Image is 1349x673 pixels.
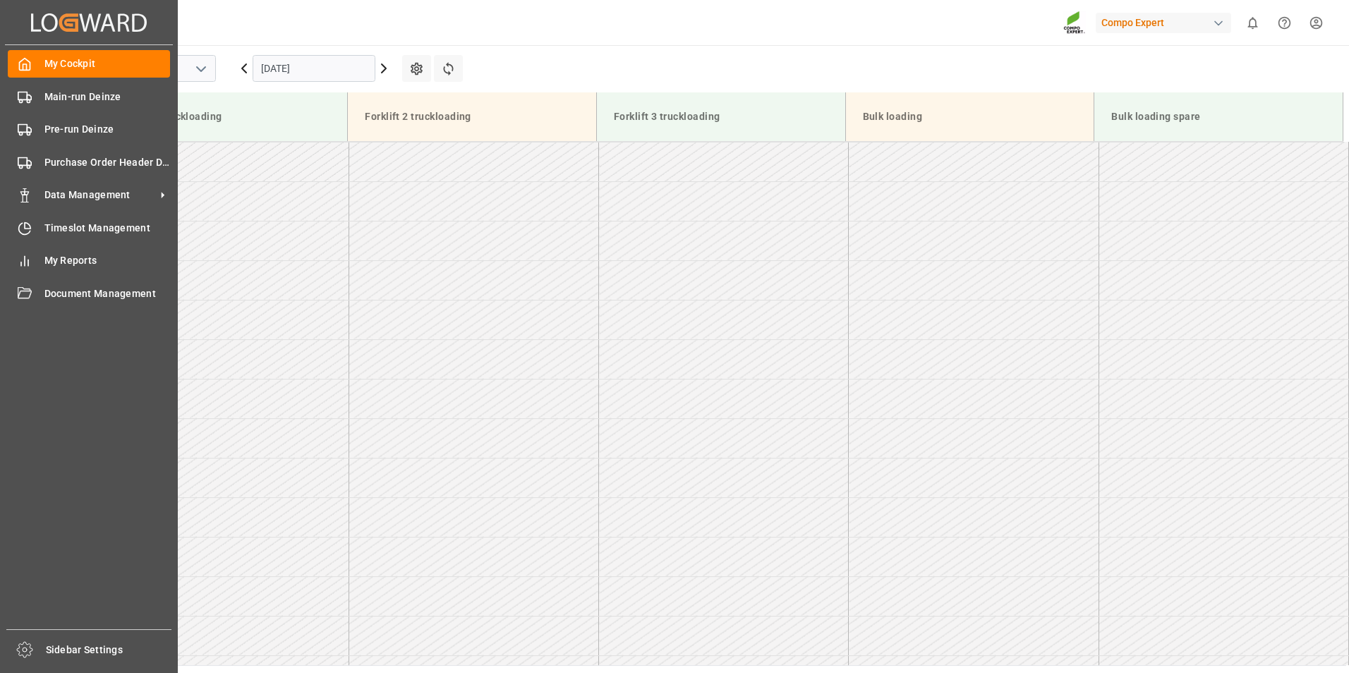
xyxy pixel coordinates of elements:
span: Data Management [44,188,156,202]
a: Pre-run Deinze [8,116,170,143]
button: Help Center [1269,7,1300,39]
div: Bulk loading spare [1106,104,1331,130]
a: Timeslot Management [8,214,170,241]
span: My Reports [44,253,171,268]
span: Pre-run Deinze [44,122,171,137]
a: Purchase Order Header Deinze [8,148,170,176]
div: Forklift 2 truckloading [359,104,585,130]
input: DD.MM.YYYY [253,55,375,82]
button: Compo Expert [1096,9,1237,36]
img: Screenshot%202023-09-29%20at%2010.02.21.png_1712312052.png [1063,11,1086,35]
div: Forklift 1 truckloading [110,104,336,130]
span: My Cockpit [44,56,171,71]
button: show 0 new notifications [1237,7,1269,39]
div: Forklift 3 truckloading [608,104,834,130]
a: My Cockpit [8,50,170,78]
span: Timeslot Management [44,221,171,236]
a: Main-run Deinze [8,83,170,110]
div: Bulk loading [857,104,1083,130]
span: Main-run Deinze [44,90,171,104]
span: Document Management [44,286,171,301]
span: Purchase Order Header Deinze [44,155,171,170]
span: Sidebar Settings [46,643,172,657]
button: open menu [190,58,211,80]
div: Compo Expert [1096,13,1231,33]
